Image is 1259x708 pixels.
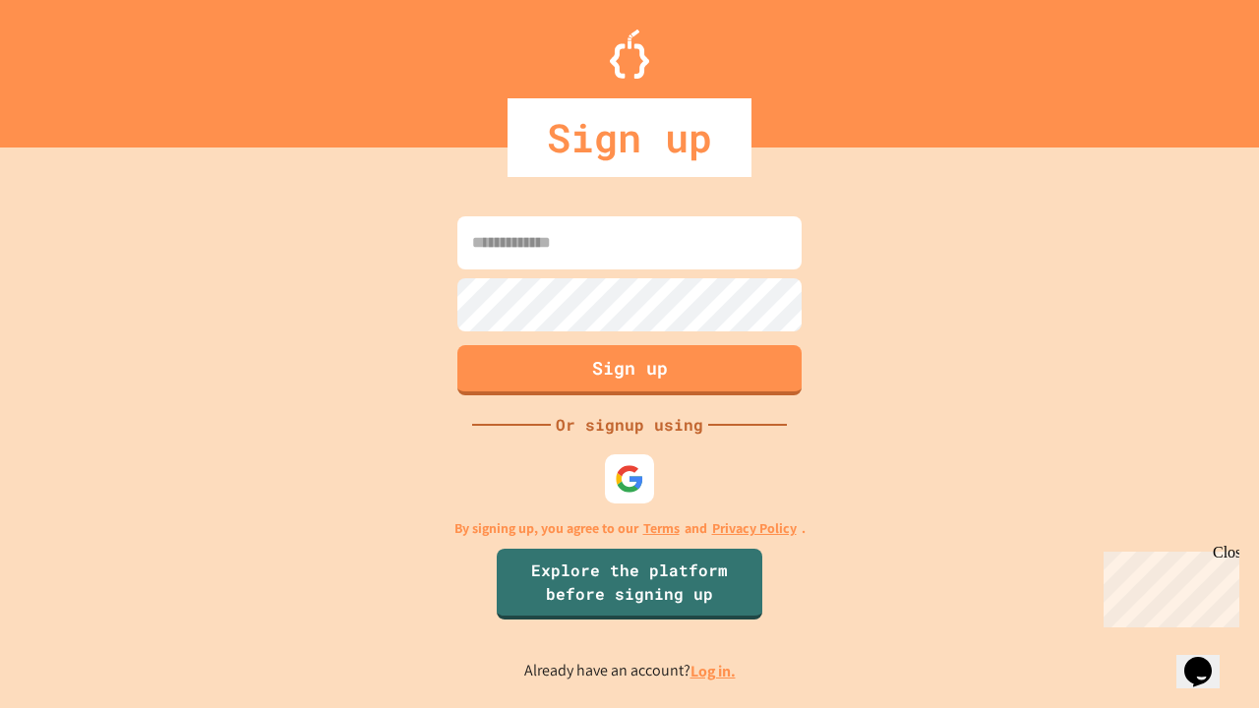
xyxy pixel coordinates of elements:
[524,659,736,683] p: Already have an account?
[643,518,680,539] a: Terms
[551,413,708,437] div: Or signup using
[1096,544,1239,627] iframe: chat widget
[508,98,751,177] div: Sign up
[497,549,762,619] a: Explore the platform before signing up
[610,29,649,79] img: Logo.svg
[1176,629,1239,688] iframe: chat widget
[712,518,797,539] a: Privacy Policy
[690,661,736,681] a: Log in.
[457,345,802,395] button: Sign up
[454,518,806,539] p: By signing up, you agree to our and .
[8,8,136,125] div: Chat with us now!Close
[615,464,644,494] img: google-icon.svg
